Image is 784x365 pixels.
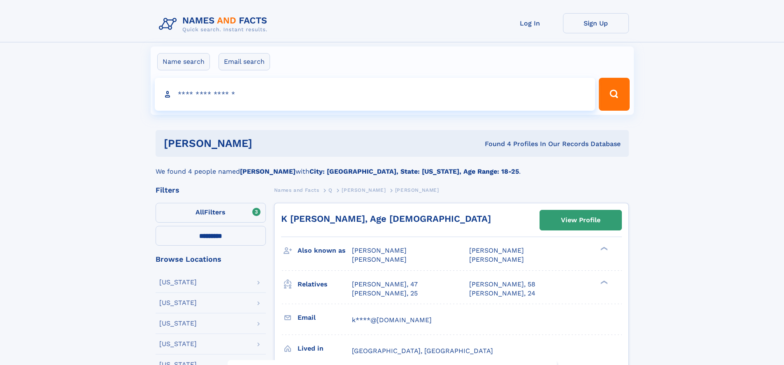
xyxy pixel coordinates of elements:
[561,211,600,230] div: View Profile
[195,208,204,216] span: All
[159,279,197,286] div: [US_STATE]
[298,311,352,325] h3: Email
[368,139,621,149] div: Found 4 Profiles In Our Records Database
[540,210,621,230] a: View Profile
[599,78,629,111] button: Search Button
[155,78,596,111] input: search input
[156,157,629,177] div: We found 4 people named with .
[298,244,352,258] h3: Also known as
[469,256,524,263] span: [PERSON_NAME]
[469,280,535,289] a: [PERSON_NAME], 58
[159,300,197,306] div: [US_STATE]
[352,289,418,298] a: [PERSON_NAME], 25
[281,214,491,224] a: K [PERSON_NAME], Age [DEMOGRAPHIC_DATA]
[469,246,524,254] span: [PERSON_NAME]
[157,53,210,70] label: Name search
[328,185,333,195] a: Q
[469,289,535,298] a: [PERSON_NAME], 24
[352,347,493,355] span: [GEOGRAPHIC_DATA], [GEOGRAPHIC_DATA]
[298,342,352,356] h3: Lived in
[342,187,386,193] span: [PERSON_NAME]
[156,186,266,194] div: Filters
[598,279,608,285] div: ❯
[156,13,274,35] img: Logo Names and Facts
[352,280,418,289] a: [PERSON_NAME], 47
[240,167,295,175] b: [PERSON_NAME]
[309,167,519,175] b: City: [GEOGRAPHIC_DATA], State: [US_STATE], Age Range: 18-25
[598,246,608,251] div: ❯
[298,277,352,291] h3: Relatives
[395,187,439,193] span: [PERSON_NAME]
[156,256,266,263] div: Browse Locations
[352,246,407,254] span: [PERSON_NAME]
[274,185,319,195] a: Names and Facts
[164,138,369,149] h1: [PERSON_NAME]
[219,53,270,70] label: Email search
[159,341,197,347] div: [US_STATE]
[352,256,407,263] span: [PERSON_NAME]
[156,203,266,223] label: Filters
[342,185,386,195] a: [PERSON_NAME]
[159,320,197,327] div: [US_STATE]
[563,13,629,33] a: Sign Up
[328,187,333,193] span: Q
[497,13,563,33] a: Log In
